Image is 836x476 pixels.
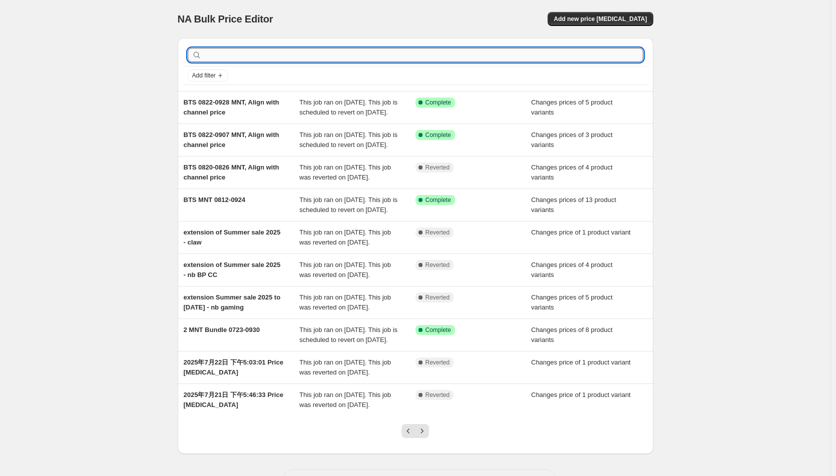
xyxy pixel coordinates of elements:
span: This job ran on [DATE]. This job is scheduled to revert on [DATE]. [299,98,397,116]
nav: Pagination [401,424,429,438]
span: NA Bulk Price Editor [178,13,273,24]
span: This job ran on [DATE]. This job is scheduled to revert on [DATE]. [299,196,397,213]
button: Add new price [MEDICAL_DATA] [548,12,653,26]
span: BTS 0820-0826 MNT, Align with channel price [184,163,279,181]
span: Changes prices of 5 product variants [531,98,613,116]
span: Changes prices of 4 product variants [531,261,613,278]
span: extension Summer sale 2025 to [DATE] - nb gaming [184,293,281,311]
span: Changes price of 1 product variant [531,391,631,398]
button: Next [415,424,429,438]
span: 2025年7月21日 下午5:46:33 Price [MEDICAL_DATA] [184,391,283,408]
span: This job ran on [DATE]. This job was reverted on [DATE]. [299,391,391,408]
span: Reverted [426,261,450,269]
span: Reverted [426,391,450,399]
span: Reverted [426,163,450,171]
span: BTS 0822-0928 MNT, Align with channel price [184,98,279,116]
span: Complete [426,98,451,106]
span: Changes prices of 4 product variants [531,163,613,181]
span: This job ran on [DATE]. This job was reverted on [DATE]. [299,293,391,311]
span: Changes prices of 3 product variants [531,131,613,148]
span: BTS 0822-0907 MNT, Align with channel price [184,131,279,148]
span: Changes prices of 5 product variants [531,293,613,311]
span: Add new price [MEDICAL_DATA] [554,15,647,23]
span: 2 MNT Bundle 0723-0930 [184,326,260,333]
span: Complete [426,196,451,204]
span: Reverted [426,293,450,301]
span: This job ran on [DATE]. This job was reverted on [DATE]. [299,228,391,246]
span: Add filter [192,71,216,79]
span: 2025年7月22日 下午5:03:01 Price [MEDICAL_DATA] [184,358,283,376]
span: Changes price of 1 product variant [531,228,631,236]
span: This job ran on [DATE]. This job was reverted on [DATE]. [299,358,391,376]
span: Reverted [426,358,450,366]
button: Add filter [188,69,228,81]
button: Previous [401,424,415,438]
span: extension of Summer sale 2025 - nb BP CC [184,261,281,278]
span: Complete [426,131,451,139]
span: extension of Summer sale 2025 - claw [184,228,281,246]
span: Reverted [426,228,450,236]
span: This job ran on [DATE]. This job was reverted on [DATE]. [299,163,391,181]
span: Complete [426,326,451,334]
span: Changes price of 1 product variant [531,358,631,366]
span: This job ran on [DATE]. This job is scheduled to revert on [DATE]. [299,326,397,343]
span: Changes prices of 8 product variants [531,326,613,343]
span: This job ran on [DATE]. This job was reverted on [DATE]. [299,261,391,278]
span: BTS MNT 0812-0924 [184,196,246,203]
span: This job ran on [DATE]. This job is scheduled to revert on [DATE]. [299,131,397,148]
span: Changes prices of 13 product variants [531,196,616,213]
